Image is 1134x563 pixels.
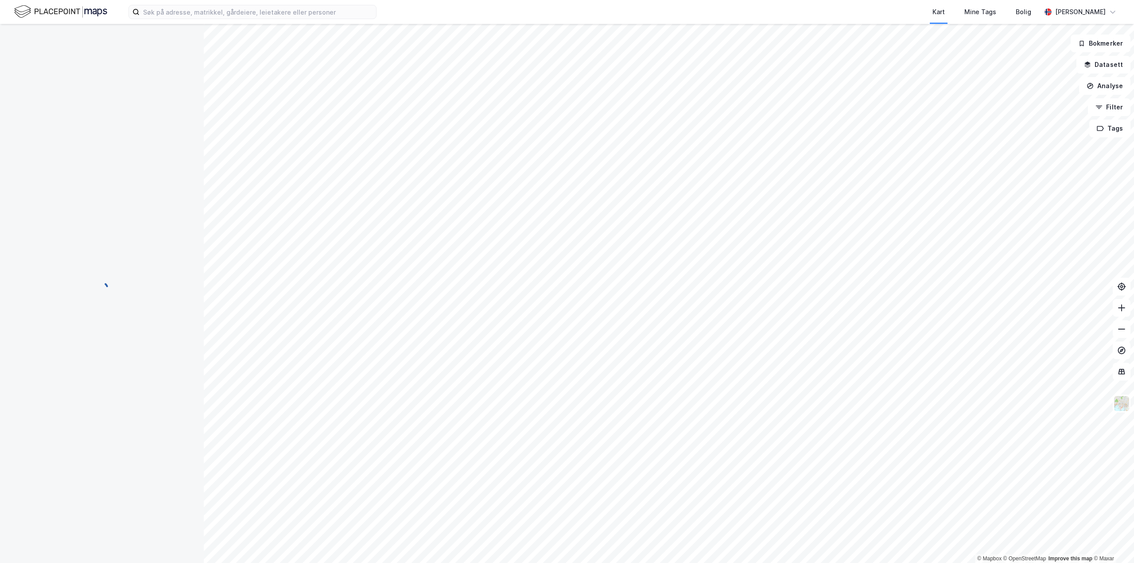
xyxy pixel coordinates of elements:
[1003,555,1046,562] a: OpenStreetMap
[1016,7,1031,17] div: Bolig
[1079,77,1130,95] button: Analyse
[1089,120,1130,137] button: Tags
[1071,35,1130,52] button: Bokmerker
[1090,520,1134,563] div: Kontrollprogram for chat
[977,555,1002,562] a: Mapbox
[1049,555,1092,562] a: Improve this map
[1090,520,1134,563] iframe: Chat Widget
[1088,98,1130,116] button: Filter
[140,5,376,19] input: Søk på adresse, matrikkel, gårdeiere, leietakere eller personer
[95,281,109,295] img: spinner.a6d8c91a73a9ac5275cf975e30b51cfb.svg
[932,7,945,17] div: Kart
[1113,395,1130,412] img: Z
[1076,56,1130,74] button: Datasett
[14,4,107,19] img: logo.f888ab2527a4732fd821a326f86c7f29.svg
[964,7,996,17] div: Mine Tags
[1055,7,1106,17] div: [PERSON_NAME]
